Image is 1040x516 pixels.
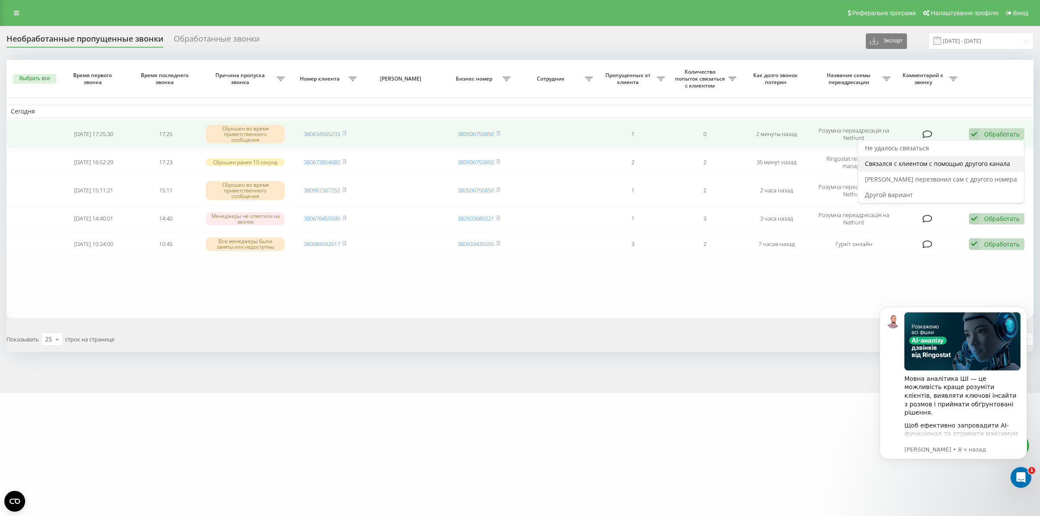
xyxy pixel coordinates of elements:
td: 17:23 [130,150,201,175]
td: 3 часа назад [741,207,812,231]
span: Название схемы переадресации [817,72,883,85]
td: [DATE] 16:52:29 [58,150,130,175]
a: 380673854680 [304,158,340,166]
span: Связался с клиентом с помощью другого канала [865,159,1010,168]
td: 14:40 [130,207,201,231]
span: Налаштування профілю [931,10,998,16]
div: Сброшен во время приветственного сообщения [206,181,284,200]
iframe: Intercom notifications сообщение [867,293,1040,493]
span: Как долго звонок потерян [748,72,805,85]
a: 380503689221 [458,214,494,222]
span: Причина пропуска звонка [206,72,276,85]
td: 2 часа назад [741,176,812,205]
div: Обработать [984,240,1020,248]
td: 17:25 [130,120,201,149]
td: 1 [597,207,669,231]
div: Обработать [984,130,1020,138]
span: 1 [1028,467,1035,474]
td: 15:11 [130,176,201,205]
td: Розумна переадресація на Nethunt [812,207,895,231]
span: Номер клиента [293,75,349,82]
span: Время последнего звонка [137,72,194,85]
div: Сброшен во время приветственного сообщения [206,125,284,144]
span: Количество попыток связаться с клиентом [673,68,729,89]
td: [DATE] 14:40:01 [58,207,130,231]
td: 2 [669,150,741,175]
span: строк на странице [65,335,114,343]
span: Время первого звонка [65,72,122,85]
div: Обработать [984,214,1020,223]
td: [DATE] 17:25:30 [58,120,130,149]
div: Все менеджеры были заняты или недоступны [206,237,284,250]
a: 380967367252 [304,186,340,194]
td: Розумна переадресація на Nethunt [812,176,895,205]
td: 7 часов назад [741,233,812,256]
button: Open CMP widget [4,491,25,512]
td: 2 [597,150,669,175]
a: 380689092617 [304,240,340,248]
div: Менеджеры не ответили на звонок [206,212,284,225]
span: Комментарий к звонку [899,72,949,85]
td: [DATE] 15:11:21 [58,176,130,205]
a: 380634565233 [304,130,340,138]
a: 380506750650 [458,130,494,138]
td: Сегодня [6,105,1033,118]
span: Реферальна програма [852,10,916,16]
iframe: Intercom live chat [1011,467,1031,488]
div: Необработанные пропущенные звонки [6,34,163,48]
td: 0 [669,120,741,149]
button: Экспорт [866,33,907,49]
td: Гуркіт онлайн [812,233,895,256]
td: 3 [597,233,669,256]
button: Выбрать все [13,74,56,84]
td: [DATE] 10:24:00 [58,233,130,256]
div: 25 [45,335,52,344]
span: Другой вариант [865,191,913,199]
span: Бизнес номер [447,75,503,82]
td: 2 [669,233,741,256]
td: Розумна переадресація на Nethunt [812,120,895,149]
span: Пропущенных от клиента [601,72,657,85]
td: 1 [597,120,669,149]
td: 2 [669,176,741,205]
td: 10:45 [130,233,201,256]
div: Сброшен ранее 10 секунд [206,159,284,166]
span: Вихід [1013,10,1028,16]
td: 35 минут назад [741,150,812,175]
span: Не удалось связаться [865,144,929,152]
a: 380933435555 [458,240,494,248]
div: Обработанные звонки [174,34,260,48]
span: Сотрудник [519,75,585,82]
td: 3 [669,207,741,231]
span: [PERSON_NAME] перезвонил сам с другого номера [865,175,1017,183]
span: Показывать [6,335,39,343]
a: 380676455590 [304,214,340,222]
td: 1 [597,176,669,205]
span: [PERSON_NAME] [369,75,435,82]
td: 2 минуты назад [741,120,812,149]
a: 380506750650 [458,186,494,194]
a: 380506750650 [458,158,494,166]
td: Ringostat responsible manager [812,150,895,175]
